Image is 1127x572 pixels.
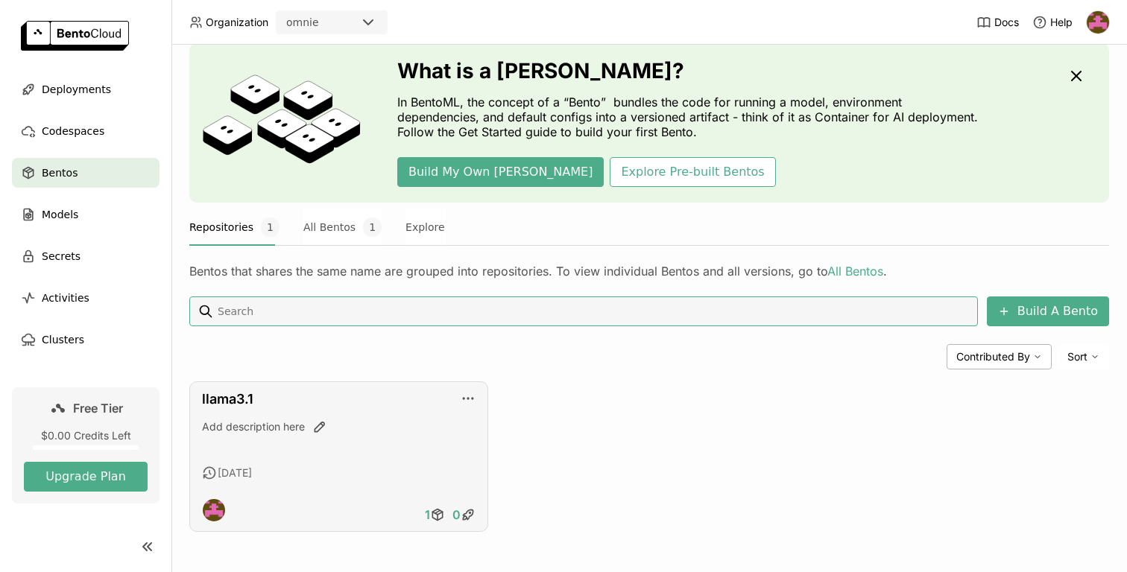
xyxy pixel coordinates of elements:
span: Organization [206,16,268,29]
h3: What is a [PERSON_NAME]? [397,59,986,83]
a: Models [12,200,160,229]
a: Activities [12,283,160,313]
span: Clusters [42,331,84,349]
span: 1 [261,217,280,237]
span: 1 [425,507,430,522]
a: 1 [421,500,449,530]
span: [DATE] [218,466,252,480]
a: Clusters [12,325,160,355]
div: $0.00 Credits Left [24,429,148,442]
div: Bentos that shares the same name are grouped into repositories. To view individual Bentos and all... [189,264,1109,279]
a: Docs [976,15,1019,30]
span: Deployments [42,80,111,98]
input: Selected omnie. [321,16,322,31]
img: Sachin Kohli [203,499,225,521]
input: Search [216,299,972,323]
a: Bentos [12,158,160,188]
img: logo [21,21,129,51]
span: Activities [42,289,89,307]
button: Repositories [189,209,280,246]
div: Contributed By [947,344,1052,369]
span: Secrets [42,247,80,265]
img: cover onboarding [201,74,362,172]
div: omnie [286,15,319,30]
button: All Bentos [303,209,382,246]
span: Help [1050,16,1073,29]
span: Sort [1067,350,1087,363]
a: 0 [449,500,479,530]
a: llama3.1 [202,391,253,407]
a: Deployments [12,74,160,104]
button: Build My Own [PERSON_NAME] [397,157,604,187]
span: Models [42,206,78,223]
span: 1 [363,217,382,237]
button: Explore Pre-built Bentos [610,157,775,187]
div: Add description here [202,419,476,434]
img: Sachin Kohli [1087,11,1109,34]
a: Secrets [12,241,160,271]
span: Free Tier [73,401,123,416]
button: Upgrade Plan [24,462,148,492]
a: All Bentos [827,264,883,279]
button: Explore [405,209,445,246]
button: Build A Bento [987,296,1109,326]
span: 0 [452,507,461,522]
a: Codespaces [12,116,160,146]
p: In BentoML, the concept of a “Bento” bundles the code for running a model, environment dependenci... [397,95,986,139]
span: Bentos [42,164,78,182]
span: Codespaces [42,122,104,140]
div: Sort [1058,344,1109,369]
a: Free Tier$0.00 Credits LeftUpgrade Plan [12,387,160,503]
span: Docs [994,16,1019,29]
span: Contributed By [956,350,1030,363]
div: Help [1032,15,1073,30]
